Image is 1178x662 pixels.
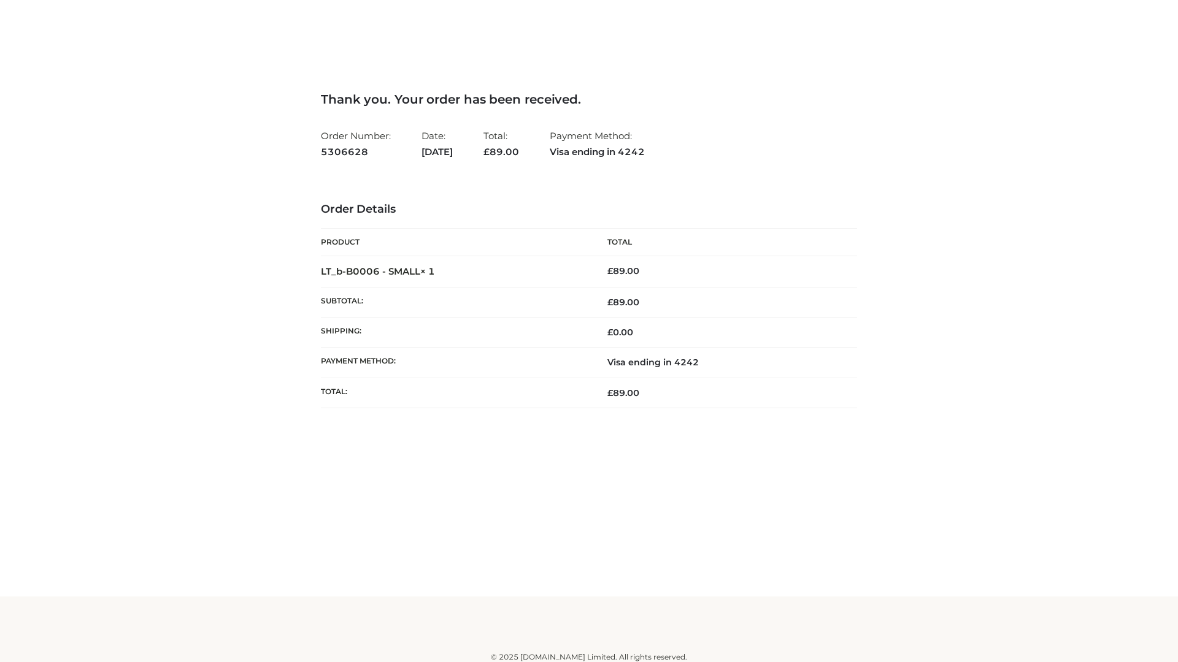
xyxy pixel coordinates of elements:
th: Product [321,229,589,256]
strong: × 1 [420,265,435,277]
h3: Order Details [321,203,857,216]
strong: [DATE] [422,144,453,160]
span: £ [607,297,613,308]
strong: Visa ending in 4242 [550,144,645,160]
h3: Thank you. Your order has been received. [321,92,857,107]
li: Total: [483,125,519,162]
span: 89.00 [607,297,639,308]
span: 89.00 [483,146,519,158]
li: Order Number: [321,125,391,162]
strong: 5306628 [321,144,391,160]
span: £ [483,146,490,158]
li: Payment Method: [550,125,645,162]
span: 89.00 [607,387,639,398]
li: Date: [422,125,453,162]
span: £ [607,327,613,338]
th: Payment method: [321,348,589,378]
td: Visa ending in 4242 [589,348,857,378]
th: Shipping: [321,318,589,348]
th: Total [589,229,857,256]
bdi: 89.00 [607,265,639,276]
strong: LT_b-B0006 - SMALL [321,265,435,277]
span: £ [607,387,613,398]
bdi: 0.00 [607,327,633,338]
span: £ [607,265,613,276]
th: Subtotal: [321,287,589,317]
th: Total: [321,378,589,408]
